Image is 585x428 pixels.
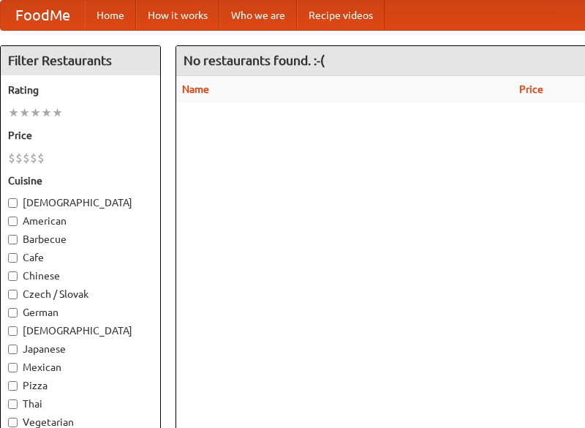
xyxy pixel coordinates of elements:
input: [DEMOGRAPHIC_DATA] [8,326,18,336]
label: Chinese [8,269,153,283]
input: [DEMOGRAPHIC_DATA] [8,198,18,208]
label: Thai [8,397,153,411]
a: Price [519,83,543,95]
li: ★ [41,105,52,121]
label: German [8,305,153,320]
label: [DEMOGRAPHIC_DATA] [8,323,153,338]
label: Cafe [8,250,153,265]
ng-pluralize: No restaurants found. :-( [184,53,325,67]
a: How it works [136,1,219,30]
label: Pizza [8,378,153,393]
label: American [8,214,153,228]
h5: Cuisine [8,173,153,188]
label: Barbecue [8,232,153,247]
h5: Price [8,128,153,143]
li: $ [30,150,37,166]
input: Czech / Slovak [8,290,18,299]
li: ★ [52,105,63,121]
a: Name [182,83,209,95]
a: Home [85,1,136,30]
input: Cafe [8,253,18,263]
a: Who we are [219,1,297,30]
label: [DEMOGRAPHIC_DATA] [8,195,153,210]
input: Vegetarian [8,418,18,427]
input: American [8,217,18,226]
li: $ [8,150,15,166]
li: ★ [19,105,30,121]
li: $ [37,150,45,166]
input: Mexican [8,363,18,372]
a: Recipe videos [297,1,385,30]
label: Mexican [8,360,153,375]
h5: Rating [8,83,153,97]
input: German [8,308,18,318]
li: ★ [8,105,19,121]
label: Japanese [8,342,153,356]
label: Czech / Slovak [8,287,153,301]
input: Chinese [8,271,18,281]
li: $ [15,150,23,166]
li: $ [23,150,30,166]
a: FoodMe [1,1,85,30]
input: Japanese [8,345,18,354]
h4: Filter Restaurants [1,46,160,75]
li: ★ [30,105,41,121]
input: Thai [8,399,18,409]
input: Pizza [8,381,18,391]
input: Barbecue [8,235,18,244]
